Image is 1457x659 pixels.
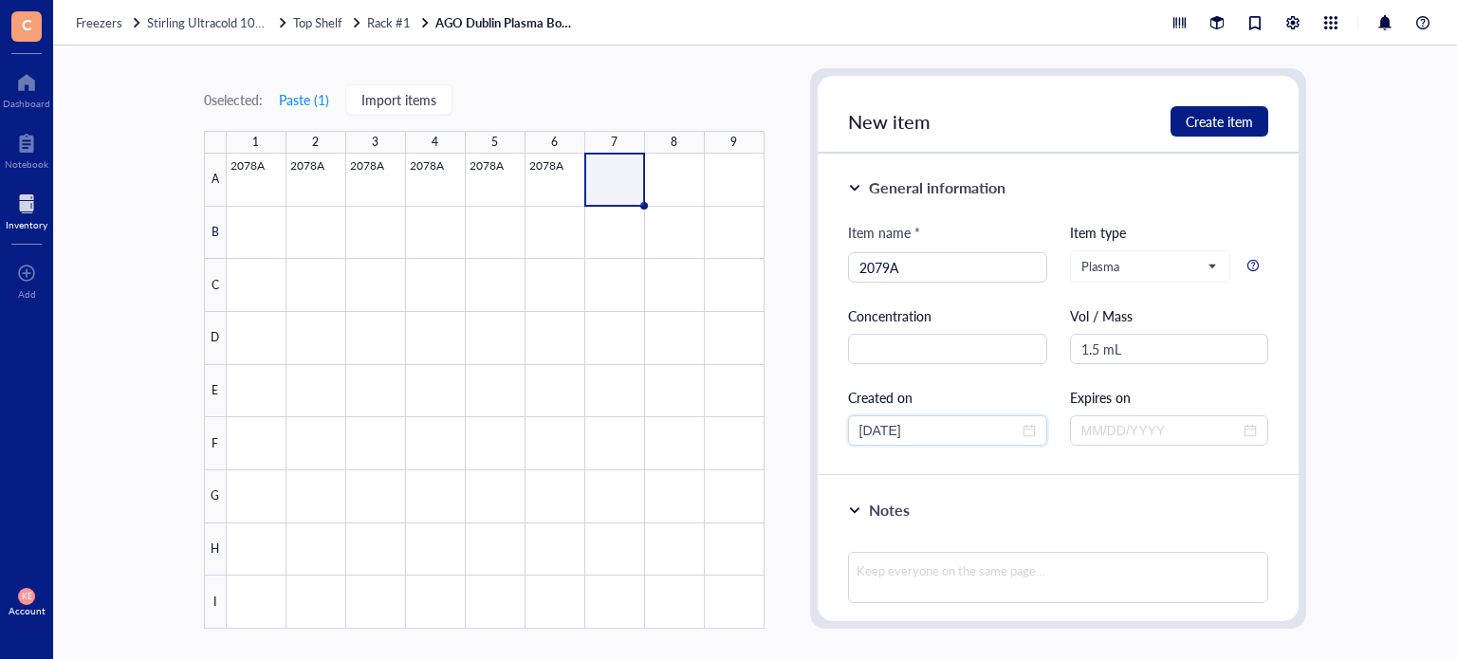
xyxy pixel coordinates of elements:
[5,128,48,170] a: Notebook
[147,14,289,31] a: Stirling Ultracold 105UE
[1081,258,1216,275] span: Plasma
[6,189,47,230] a: Inventory
[204,470,227,523] div: G
[3,98,50,109] div: Dashboard
[491,131,498,154] div: 5
[1070,305,1269,326] div: Vol / Mass
[3,67,50,109] a: Dashboard
[435,14,578,31] a: AGO Dublin Plasma Box #6
[432,131,438,154] div: 4
[147,13,280,31] span: Stirling Ultracold 105UE
[367,13,411,31] span: Rack #1
[611,131,618,154] div: 7
[671,131,677,154] div: 8
[18,288,36,300] div: Add
[869,499,910,522] div: Notes
[345,84,452,115] button: Import items
[5,158,48,170] div: Notebook
[848,387,1047,408] div: Created on
[204,89,263,110] div: 0 selected:
[278,84,330,115] button: Paste (1)
[204,417,227,470] div: F
[204,523,227,577] div: H
[204,154,227,207] div: A
[9,605,46,616] div: Account
[848,305,1047,326] div: Concentration
[1070,387,1269,408] div: Expires on
[1081,420,1241,441] input: MM/DD/YYYY
[1186,114,1253,129] span: Create item
[22,592,32,601] span: KE
[848,222,920,243] div: Item name
[361,92,436,107] span: Import items
[76,13,122,31] span: Freezers
[1070,222,1269,243] div: Item type
[204,576,227,629] div: I
[22,12,32,36] span: C
[372,131,378,154] div: 3
[293,13,342,31] span: Top Shelf
[252,131,259,154] div: 1
[848,108,931,135] span: New item
[551,131,558,154] div: 6
[293,14,432,31] a: Top ShelfRack #1
[1171,106,1268,137] button: Create item
[869,176,1005,199] div: General information
[730,131,737,154] div: 9
[312,131,319,154] div: 2
[204,312,227,365] div: D
[204,259,227,312] div: C
[6,219,47,230] div: Inventory
[204,365,227,418] div: E
[859,420,1019,441] input: MM/DD/YYYY
[76,14,143,31] a: Freezers
[204,207,227,260] div: B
